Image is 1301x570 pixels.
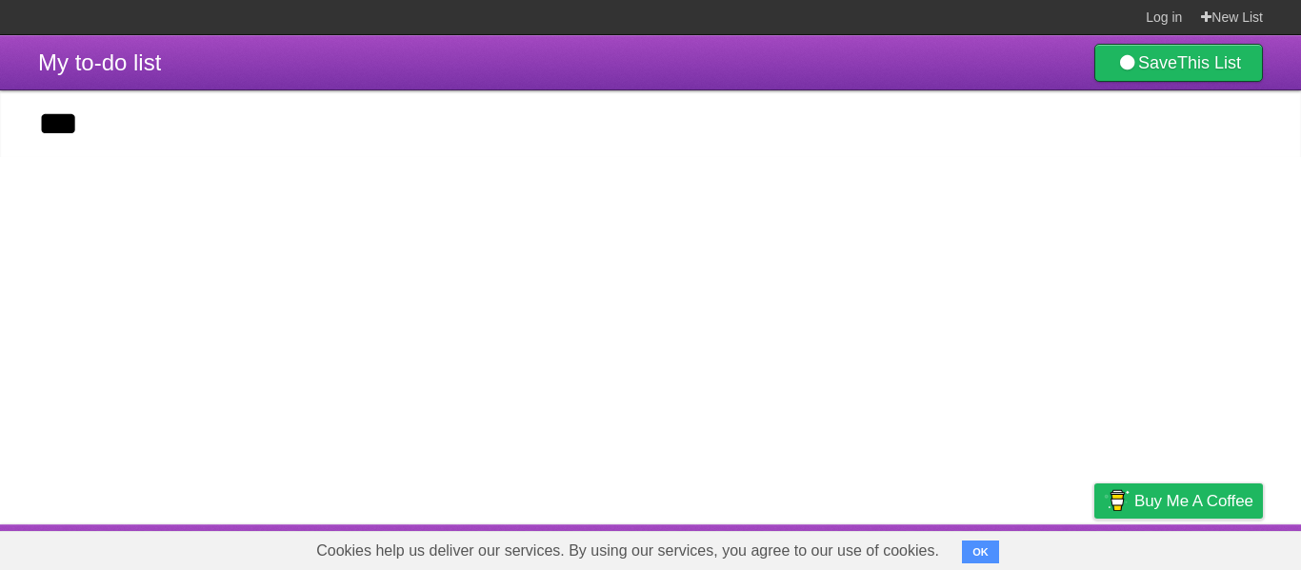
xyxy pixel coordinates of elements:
button: OK [962,541,999,563]
span: Cookies help us deliver our services. By using our services, you agree to our use of cookies. [297,532,958,570]
a: Terms [1005,529,1047,565]
span: My to-do list [38,49,161,75]
a: About [841,529,881,565]
a: Privacy [1070,529,1119,565]
b: This List [1177,53,1241,72]
a: Developers [904,529,981,565]
img: Buy me a coffee [1104,484,1130,517]
a: Suggest a feature [1143,529,1263,565]
a: Buy me a coffee [1094,483,1263,519]
span: Buy me a coffee [1134,484,1253,518]
a: SaveThis List [1094,44,1263,82]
